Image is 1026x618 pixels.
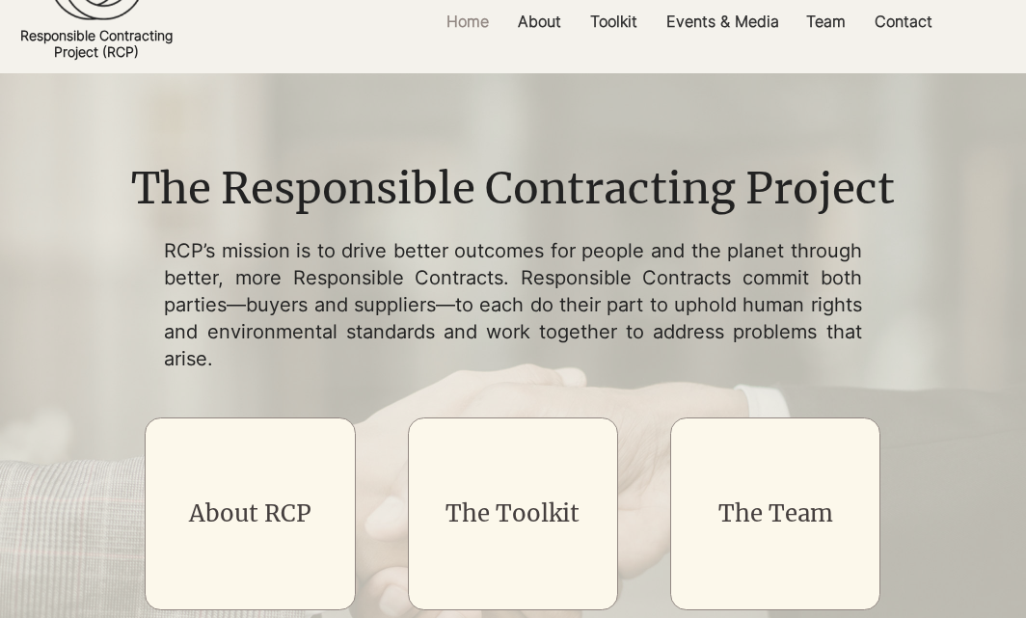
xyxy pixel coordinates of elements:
a: The Team [718,498,833,528]
p: RCP’s mission is to drive better outcomes for people and the planet through better, more Responsi... [164,237,861,372]
a: The Toolkit [445,498,580,528]
a: Responsible ContractingProject (RCP) [20,27,173,60]
h1: The Responsible Contracting Project [102,159,923,219]
a: About RCP [189,498,311,528]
